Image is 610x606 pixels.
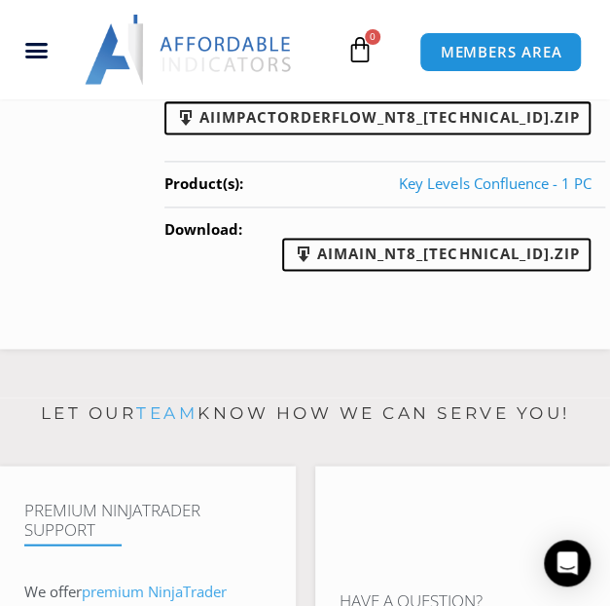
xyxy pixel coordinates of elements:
div: Open Intercom Messenger [544,540,591,587]
a: AIMain_NT8_[TECHNICAL_ID].zip [282,238,591,271]
span: MEMBERS AREA [440,45,561,59]
span: We offer [24,581,82,600]
a: AIImpactOrderFlow_NT8_[TECHNICAL_ID].zip [164,101,591,134]
img: LogoAI | Affordable Indicators – NinjaTrader [85,15,294,85]
a: MEMBERS AREA [419,32,582,72]
a: 0 [317,21,403,78]
div: Menu Toggle [7,31,67,68]
span: 0 [365,29,380,45]
a: Key Levels Confluence - 1 PC [399,173,591,193]
a: team [136,402,197,422]
h4: Premium NinjaTrader Support [24,500,271,540]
